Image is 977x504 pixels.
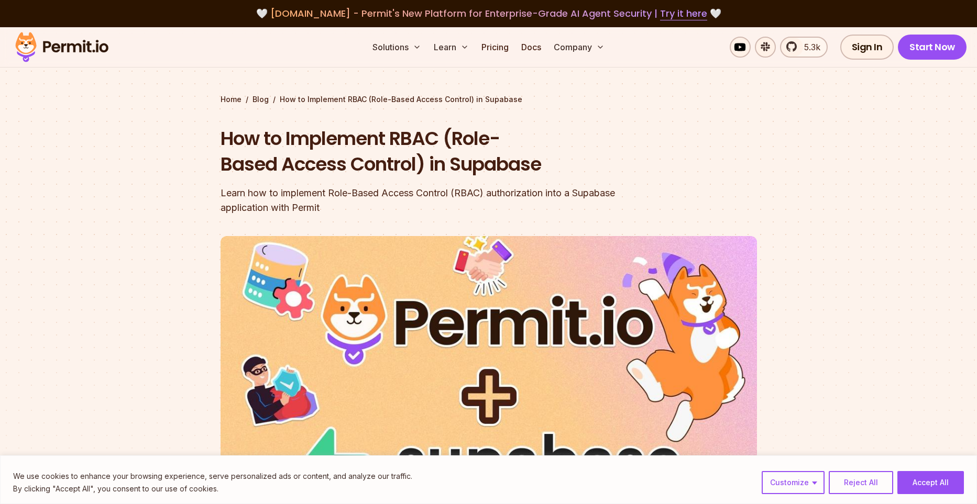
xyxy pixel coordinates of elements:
[10,29,113,65] img: Permit logo
[829,471,893,494] button: Reject All
[221,126,623,177] h1: How to Implement RBAC (Role-Based Access Control) in Supabase
[898,35,967,60] a: Start Now
[780,37,828,58] a: 5.3k
[13,470,412,483] p: We use cookies to enhance your browsing experience, serve personalized ads or content, and analyz...
[368,37,425,58] button: Solutions
[840,35,894,60] a: Sign In
[660,7,707,20] a: Try it here
[253,94,269,105] a: Blog
[221,186,623,215] div: Learn how to implement Role-Based Access Control (RBAC) authorization into a Supabase application...
[221,94,757,105] div: / /
[762,471,825,494] button: Customize
[897,471,964,494] button: Accept All
[25,6,952,21] div: 🤍 🤍
[517,37,545,58] a: Docs
[477,37,513,58] a: Pricing
[798,41,820,53] span: 5.3k
[270,7,707,20] span: [DOMAIN_NAME] - Permit's New Platform for Enterprise-Grade AI Agent Security |
[221,94,241,105] a: Home
[550,37,609,58] button: Company
[430,37,473,58] button: Learn
[13,483,412,495] p: By clicking "Accept All", you consent to our use of cookies.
